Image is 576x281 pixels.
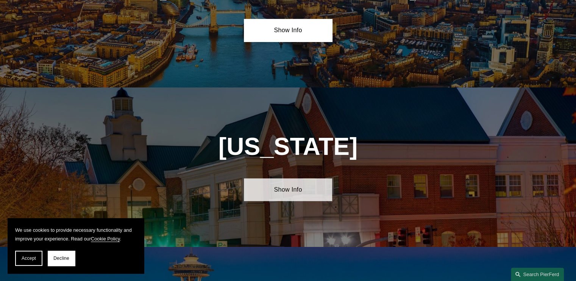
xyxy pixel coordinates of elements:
span: Accept [22,256,36,261]
a: Cookie Policy [91,236,120,242]
h1: [US_STATE] [156,133,421,161]
button: Accept [15,251,42,266]
section: Cookie banner [8,218,144,273]
a: Search this site [511,268,564,281]
a: Show Info [244,178,332,201]
a: Show Info [244,19,332,42]
button: Decline [48,251,75,266]
span: Decline [53,256,69,261]
p: We use cookies to provide necessary functionality and improve your experience. Read our . [15,226,136,243]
